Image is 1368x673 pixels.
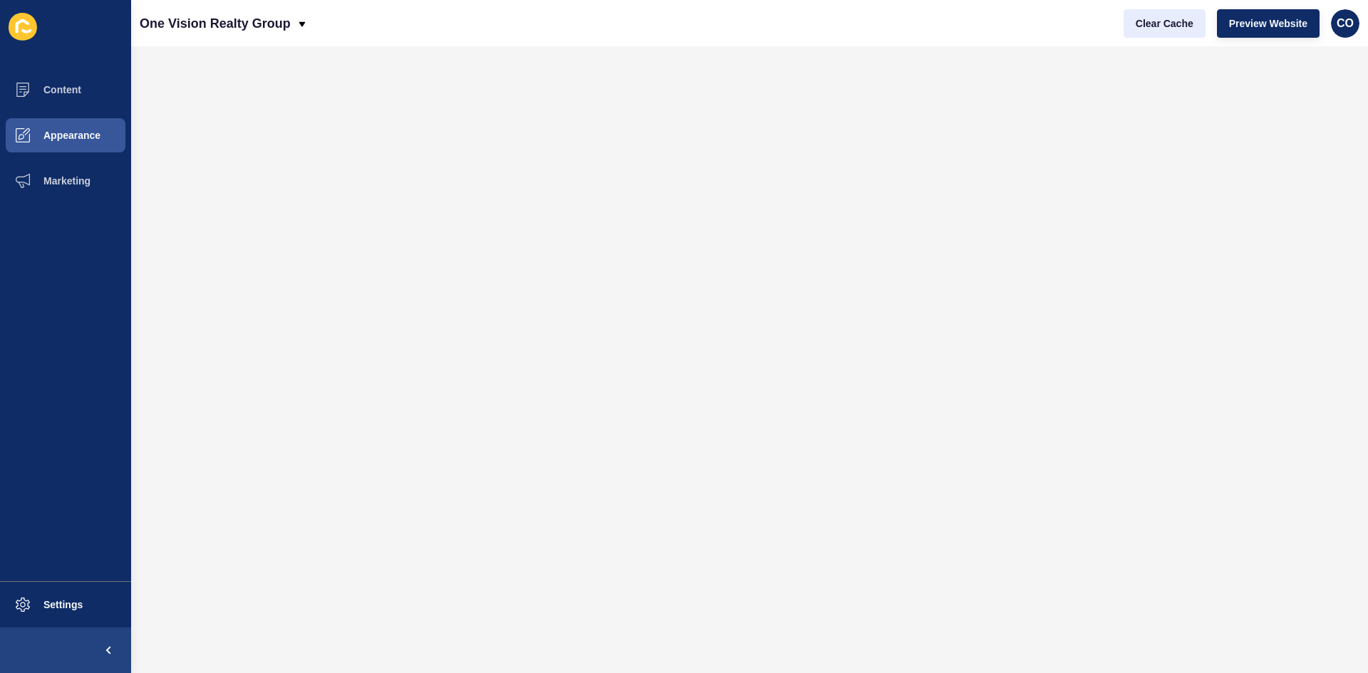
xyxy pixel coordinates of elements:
p: One Vision Realty Group [140,6,291,41]
span: CO [1337,16,1354,31]
span: Clear Cache [1136,16,1193,31]
button: Preview Website [1217,9,1320,38]
span: Preview Website [1229,16,1307,31]
button: Clear Cache [1124,9,1206,38]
